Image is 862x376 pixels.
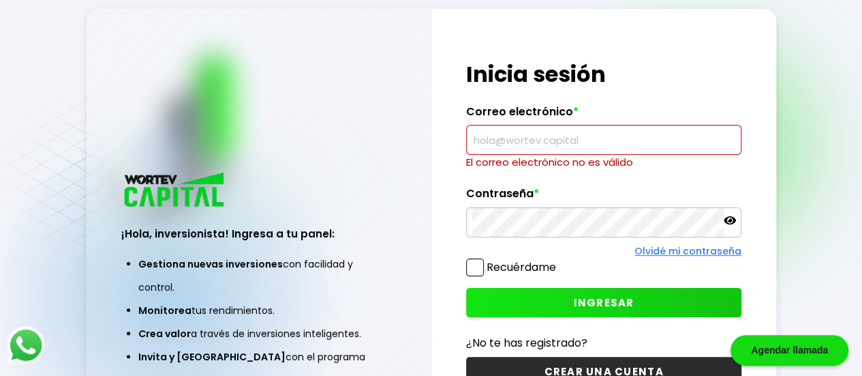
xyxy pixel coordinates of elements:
span: INGRESAR [574,295,634,310]
label: Contraseña [466,187,741,207]
p: El correo electrónico no es válido [466,155,741,170]
li: con facilidad y control. [138,252,380,299]
h3: ¡Hola, inversionista! Ingresa a tu panel: [121,226,397,242]
input: hola@wortev.capital [472,126,735,154]
img: logo_wortev_capital [121,171,229,211]
a: Olvidé mi contraseña [634,244,741,258]
img: logos_whatsapp-icon.242b2217.svg [7,326,45,364]
label: Recuérdame [487,259,556,275]
button: INGRESAR [466,288,741,317]
div: Agendar llamada [730,335,848,366]
p: ¿No te has registrado? [466,334,741,351]
span: Monitorea [138,304,191,317]
li: a través de inversiones inteligentes. [138,322,380,345]
span: Gestiona nuevas inversiones [138,257,283,271]
span: Crea valor [138,327,191,341]
label: Correo electrónico [466,105,741,126]
h1: Inicia sesión [466,58,741,91]
li: tus rendimientos. [138,299,380,322]
span: Invita y [GEOGRAPHIC_DATA] [138,350,286,364]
